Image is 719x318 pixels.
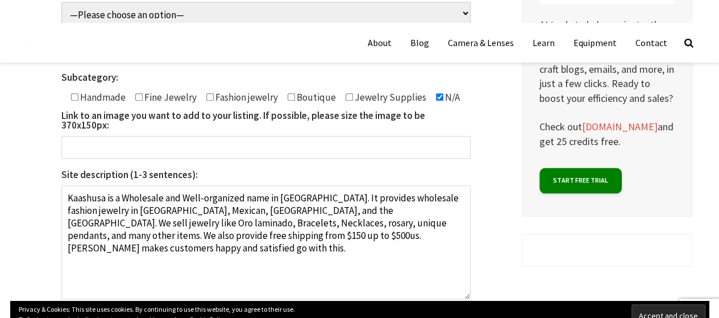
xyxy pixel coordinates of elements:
[78,91,126,104] span: Handmade
[443,91,460,104] span: N/A
[539,119,675,148] p: Check out and get 25 credits free.
[565,28,625,57] a: Equipment
[402,28,438,57] a: Blog
[61,136,471,159] input: Link to an image you want to add to your listing. If possible, please size the image to be 370x15...
[627,28,676,57] a: Contact
[353,91,426,104] span: Jewelry Supplies
[214,91,278,104] span: Fashion jewelry
[61,109,425,131] b: Link to an image you want to add to your listing. If possible, please size the image to be 370x15...
[539,168,622,193] a: Start free trial
[439,28,522,57] a: Camera & Lenses
[524,28,563,57] a: Learn
[295,91,336,104] span: Boutique
[582,120,658,134] a: [DOMAIN_NAME]
[359,28,400,57] a: About
[61,185,471,299] textarea: Site description (1-3 sentences):
[143,91,197,104] span: Fine Jewelry
[61,168,198,181] b: Site description (1-3 sentences):
[61,71,118,84] b: Subcategory:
